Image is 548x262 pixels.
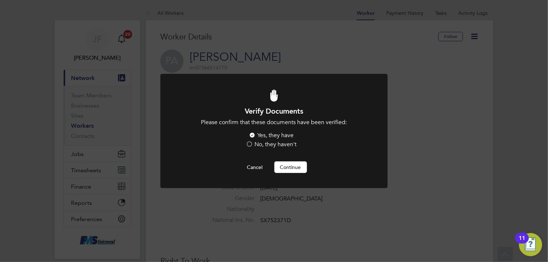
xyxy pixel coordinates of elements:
[241,161,269,173] button: Cancel
[246,141,297,148] label: No, they haven't
[519,233,542,256] button: Open Resource Center, 11 new notifications
[249,132,294,139] label: Yes, they have
[180,106,368,116] h1: Verify Documents
[180,119,368,126] p: Please confirm that these documents have been verified:
[274,161,307,173] button: Continue
[519,238,525,248] div: 11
